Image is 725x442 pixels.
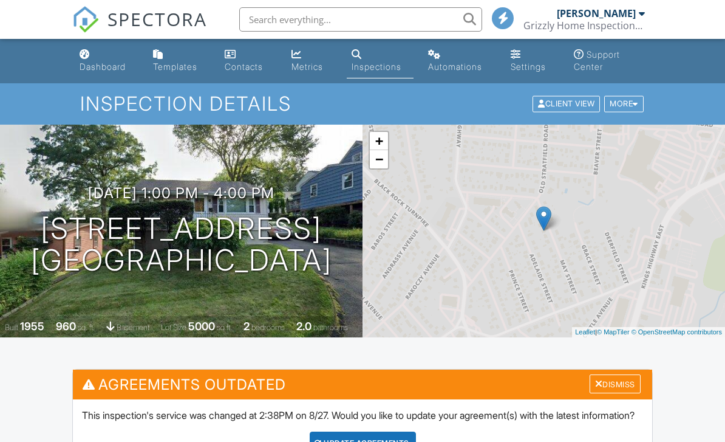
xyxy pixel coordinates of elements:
[590,375,641,393] div: Dismiss
[291,61,323,72] div: Metrics
[153,61,197,72] div: Templates
[20,320,44,333] div: 1955
[423,44,496,78] a: Automations (Basic)
[5,323,18,332] span: Built
[347,44,414,78] a: Inspections
[531,98,603,108] a: Client View
[370,132,388,150] a: Zoom in
[217,323,232,332] span: sq.ft.
[148,44,210,78] a: Templates
[313,323,348,332] span: bathrooms
[88,185,274,201] h3: [DATE] 1:00 pm - 4:00 pm
[352,61,401,72] div: Inspections
[31,213,332,277] h1: [STREET_ADDRESS] [GEOGRAPHIC_DATA]
[78,323,95,332] span: sq. ft.
[569,44,650,78] a: Support Center
[251,323,285,332] span: bedrooms
[557,7,636,19] div: [PERSON_NAME]
[533,96,600,112] div: Client View
[575,328,595,336] a: Leaflet
[72,16,207,42] a: SPECTORA
[506,44,559,78] a: Settings
[597,328,630,336] a: © MapTiler
[296,320,311,333] div: 2.0
[243,320,250,333] div: 2
[80,61,126,72] div: Dashboard
[117,323,149,332] span: basement
[56,320,76,333] div: 960
[287,44,336,78] a: Metrics
[370,150,388,168] a: Zoom out
[239,7,482,32] input: Search everything...
[604,96,644,112] div: More
[428,61,482,72] div: Automations
[107,6,207,32] span: SPECTORA
[75,44,138,78] a: Dashboard
[80,93,645,114] h1: Inspection Details
[523,19,645,32] div: Grizzly Home Inspections LLC
[574,49,620,72] div: Support Center
[188,320,215,333] div: 5000
[73,370,652,399] h3: Agreements Outdated
[572,327,725,337] div: |
[631,328,722,336] a: © OpenStreetMap contributors
[225,61,263,72] div: Contacts
[72,6,99,33] img: The Best Home Inspection Software - Spectora
[161,323,186,332] span: Lot Size
[220,44,277,78] a: Contacts
[511,61,546,72] div: Settings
